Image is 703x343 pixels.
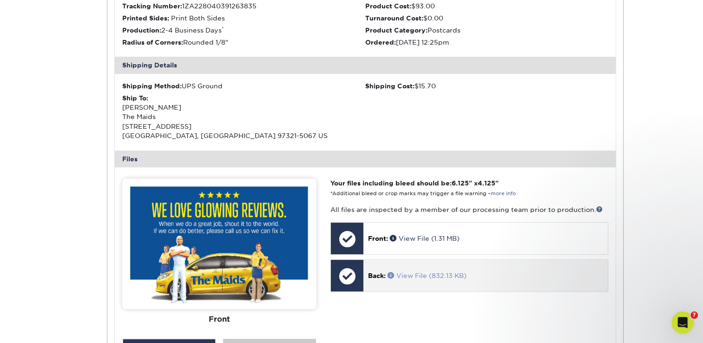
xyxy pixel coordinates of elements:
div: Spot Gloss File Setup [13,227,172,244]
li: $93.00 [365,1,608,11]
div: Spot Gloss File Setup [19,231,156,241]
strong: Production: [122,26,161,34]
span: 1ZA228040391263835 [182,2,256,10]
li: Postcards [365,26,608,35]
li: $0.00 [365,13,608,23]
div: Send us a messageWe typically reply in a few minutes [9,109,177,145]
strong: Your files including bleed should be: " x " [330,179,499,187]
img: Profile image for Erica [135,15,153,33]
img: Profile image for Irene [99,15,118,33]
li: 2-4 Business Days [122,26,365,35]
span: Back: [368,272,386,279]
p: All files are inspected by a member of our processing team prior to production. [330,205,608,214]
span: Print Both Sides [171,14,225,22]
button: Messages [62,257,124,295]
div: Front [122,309,316,330]
div: Print Order Status [19,179,156,189]
li: [DATE] 12:25pm [365,38,608,47]
span: 6.125 [452,179,469,187]
span: 7 [690,311,698,319]
a: View File (832.13 KB) [388,272,466,279]
strong: Printed Sides: [122,14,169,22]
span: Search for help [19,158,75,168]
span: Home [20,281,41,287]
div: Shipping Information and Services [19,214,156,224]
strong: Shipping Method: [122,82,182,90]
li: Rounded 1/8" [122,38,365,47]
a: View File (1.31 MB) [390,235,460,242]
div: [PERSON_NAME] The Maids [STREET_ADDRESS] [GEOGRAPHIC_DATA], [GEOGRAPHIC_DATA] 97321-5067 US [122,93,365,141]
strong: Shipping Cost: [365,82,414,90]
img: logo [19,19,81,32]
strong: Tracking Number: [122,2,182,10]
button: Help [124,257,186,295]
span: 4.125 [478,179,495,187]
div: $15.70 [365,81,608,91]
span: Messages [77,281,109,287]
strong: Turnaround Cost: [365,14,423,22]
strong: Radius of Corners: [122,39,183,46]
small: *Additional bleed or crop marks may trigger a file warning – [330,191,516,197]
div: Send us a message [19,117,155,127]
div: We typically reply in a few minutes [19,127,155,137]
div: Files [115,151,616,167]
p: Hi [PERSON_NAME] [19,66,167,82]
div: UPS Ground [122,81,365,91]
div: Creating Print-Ready Files [19,197,156,206]
button: Search for help [13,153,172,172]
span: Help [147,281,162,287]
div: Print Order Status [13,176,172,193]
p: How can we help? [19,82,167,98]
div: Close [160,15,177,32]
span: Front: [368,235,388,242]
strong: Product Category: [365,26,427,34]
img: Profile image for Jenny [117,15,136,33]
strong: Ship To: [122,94,148,102]
div: Creating Print-Ready Files [13,193,172,210]
iframe: Intercom live chat [671,311,694,334]
div: Shipping Details [115,57,616,73]
a: more info [491,191,516,197]
strong: Product Cost: [365,2,411,10]
div: Shipping Information and Services [13,210,172,227]
strong: Ordered: [365,39,396,46]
